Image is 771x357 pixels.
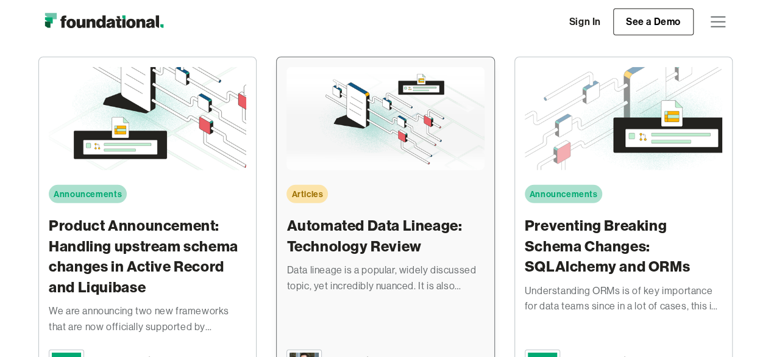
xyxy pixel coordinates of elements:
[530,187,598,201] div: Announcements
[557,9,613,35] a: Sign In
[525,283,722,314] div: Understanding ORMs is of key importance for data teams since in a lot of cases, this is the prima...
[49,215,246,297] h3: Product Announcement: Handling upstream schema changes in Active Record and Liquibase
[286,262,484,294] div: Data lineage is a popular, widely discussed topic, yet incredibly nuanced. It is also surprisingl...
[286,215,484,256] h3: Automated Data Lineage: Technology Review
[525,215,722,277] h3: Preventing Breaking Schema Changes: SQLAlchemy and ORMs
[54,187,122,201] div: Announcements
[703,7,733,37] div: menu
[613,9,694,35] a: See a Demo
[291,187,323,201] div: Articles
[710,298,771,357] iframe: Chat Widget
[38,10,169,34] img: Foundational Logo
[38,10,169,34] a: home
[49,303,246,334] div: We are announcing two new frameworks that are now officially supported by Foundational: Liquibase...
